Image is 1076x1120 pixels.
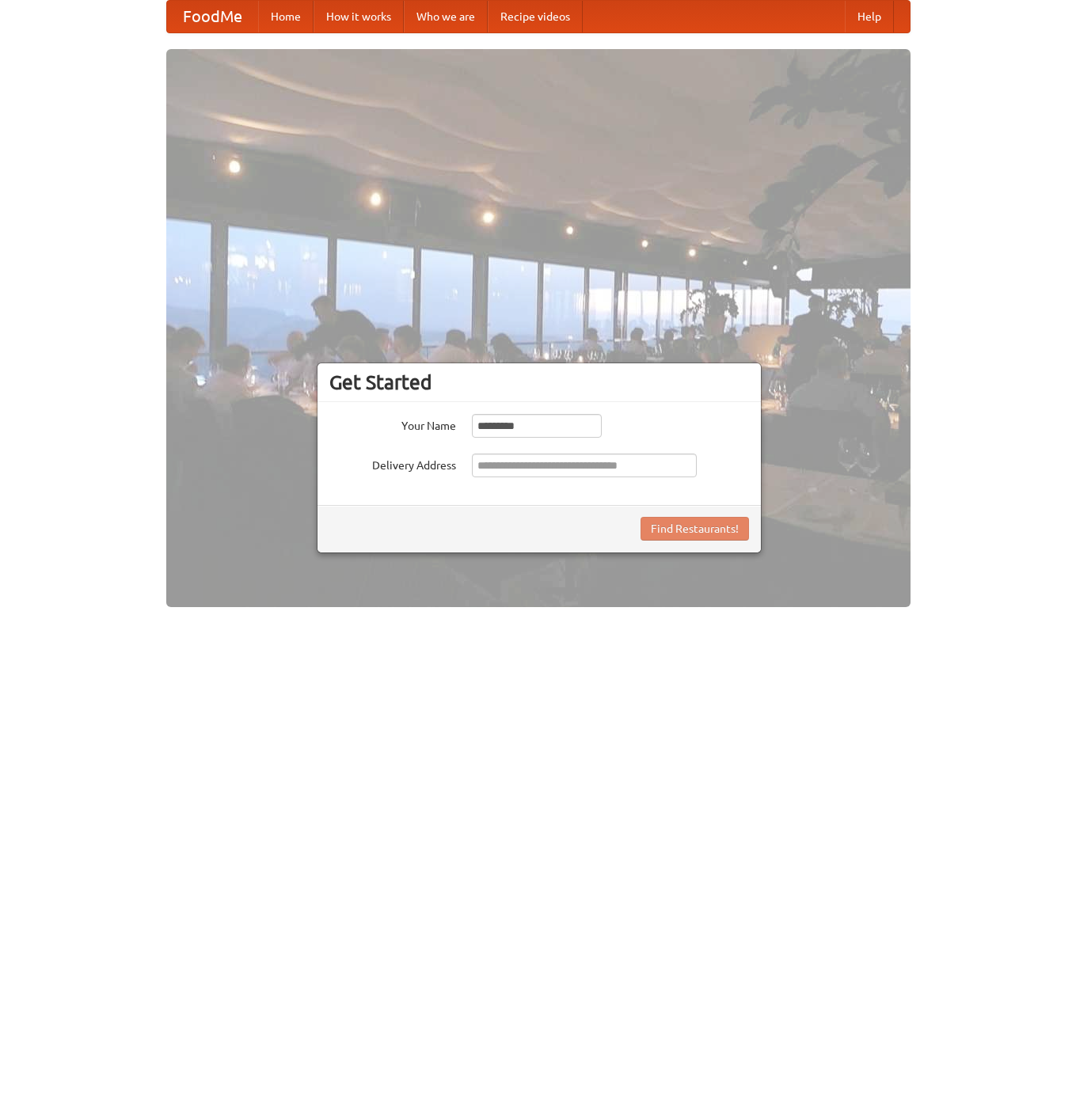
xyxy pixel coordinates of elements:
[329,370,749,394] h3: Get Started
[329,454,456,473] label: Delivery Address
[488,1,583,32] a: Recipe videos
[845,1,894,32] a: Help
[258,1,314,32] a: Home
[404,1,488,32] a: Who we are
[641,517,749,541] button: Find Restaurants!
[329,414,456,434] label: Your Name
[314,1,404,32] a: How it works
[167,1,258,32] a: FoodMe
